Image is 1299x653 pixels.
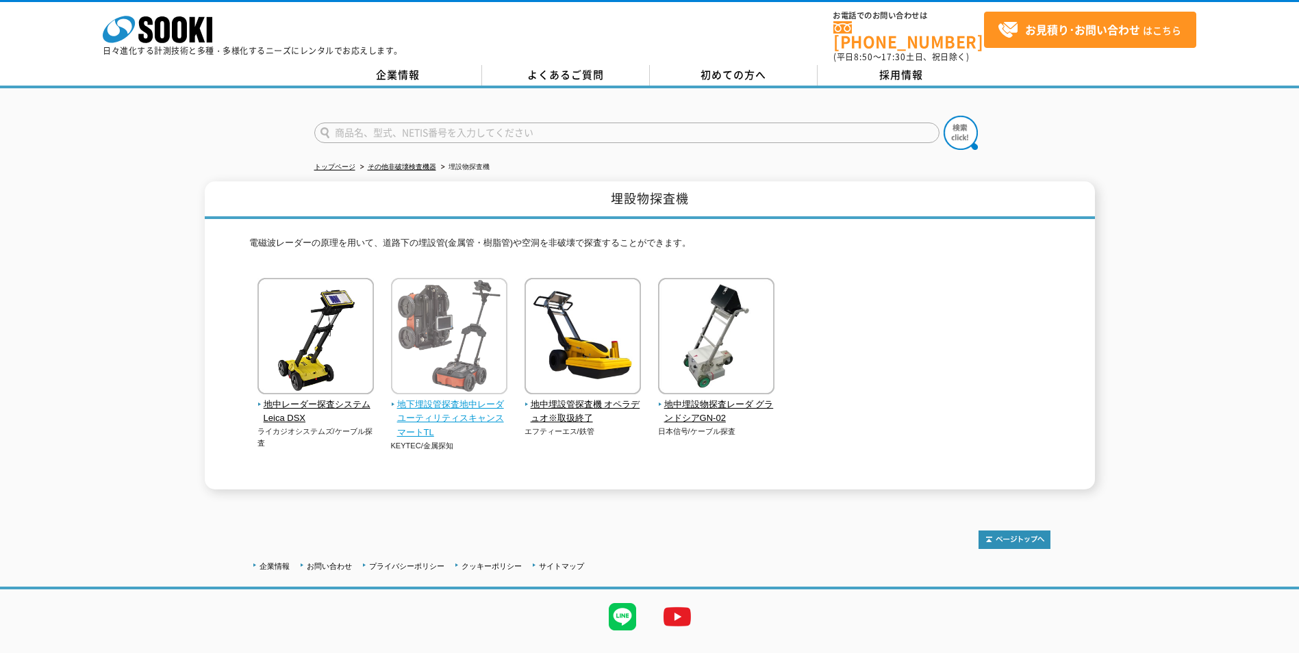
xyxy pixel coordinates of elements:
img: LINE [595,589,650,644]
p: エフティーエス/鉄管 [525,426,642,437]
span: 地中埋設物探査レーダ グランドシアGN-02 [658,398,775,426]
a: 企業情報 [260,562,290,570]
a: 初めての方へ [650,65,818,86]
img: 地下埋設管探査地中レーダ ユーティリティスキャンスマートTL [391,278,507,398]
span: お電話でのお問い合わせは [833,12,984,20]
a: よくあるご質問 [482,65,650,86]
input: 商品名、型式、NETIS番号を入力してください [314,123,939,143]
a: その他非破壊検査機器 [368,163,436,170]
p: ライカジオシステムズ/ケーブル探査 [257,426,375,448]
img: 地中埋設物探査レーダ グランドシアGN-02 [658,278,774,398]
a: 企業情報 [314,65,482,86]
p: 日本信号/ケーブル探査 [658,426,775,437]
p: KEYTEC/金属探知 [391,440,508,452]
img: YouTube [650,589,705,644]
a: お見積り･お問い合わせはこちら [984,12,1196,48]
h1: 埋設物探査機 [205,181,1095,219]
a: お問い合わせ [307,562,352,570]
p: 電磁波レーダーの原理を用いて、道路下の埋設管(金属管・樹脂管)や空洞を非破壊で探査することができます。 [249,236,1050,257]
img: トップページへ [979,530,1050,549]
a: 地中埋設物探査レーダ グランドシアGN-02 [658,385,775,426]
li: 埋設物探査機 [438,160,490,175]
img: 地中埋設管探査機 オペラデュオ※取扱終了 [525,278,641,398]
span: 17:30 [881,51,906,63]
span: 地中レーダー探査システム Leica DSX [257,398,375,426]
img: btn_search.png [944,116,978,150]
span: 初めての方へ [701,67,766,82]
a: 地中レーダー探査システム Leica DSX [257,385,375,426]
a: トップページ [314,163,355,170]
a: [PHONE_NUMBER] [833,21,984,49]
a: クッキーポリシー [462,562,522,570]
span: 8:50 [854,51,873,63]
a: サイトマップ [539,562,584,570]
span: はこちら [998,20,1181,40]
span: 地下埋設管探査地中レーダ ユーティリティスキャンスマートTL [391,398,508,440]
a: プライバシーポリシー [369,562,444,570]
a: 地中埋設管探査機 オペラデュオ※取扱終了 [525,385,642,426]
p: 日々進化する計測技術と多種・多様化するニーズにレンタルでお応えします。 [103,47,403,55]
a: 地下埋設管探査地中レーダ ユーティリティスキャンスマートTL [391,385,508,440]
span: 地中埋設管探査機 オペラデュオ※取扱終了 [525,398,642,426]
span: (平日 ～ 土日、祝日除く) [833,51,969,63]
strong: お見積り･お問い合わせ [1025,21,1140,38]
img: 地中レーダー探査システム Leica DSX [257,278,374,398]
a: 採用情報 [818,65,985,86]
